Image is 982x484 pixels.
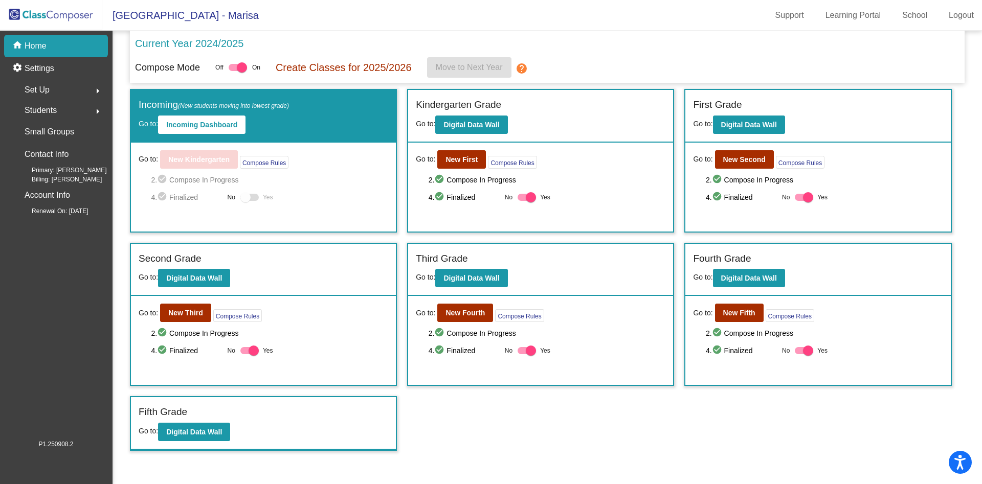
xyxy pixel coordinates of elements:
[160,150,238,169] button: New Kindergarten
[693,273,712,281] span: Go to:
[25,103,57,118] span: Students
[434,174,447,186] mat-icon: check_circle
[25,147,69,162] p: Contact Info
[135,61,200,75] p: Compose Mode
[516,62,528,75] mat-icon: help
[12,62,25,75] mat-icon: settings
[706,191,777,203] span: 4. Finalized
[92,105,104,118] mat-icon: arrow_right
[416,308,435,318] span: Go to:
[139,427,158,435] span: Go to:
[25,188,70,202] p: Account Info
[157,191,169,203] mat-icon: check_circle
[139,308,158,318] span: Go to:
[505,346,512,355] span: No
[429,344,500,357] span: 4. Finalized
[712,191,724,203] mat-icon: check_circle
[263,191,273,203] span: Yes
[178,102,289,109] span: (New students moving into lowest grade)
[263,344,273,357] span: Yes
[712,174,724,186] mat-icon: check_circle
[693,98,742,112] label: First Grade
[817,344,828,357] span: Yes
[228,193,235,202] span: No
[416,273,435,281] span: Go to:
[166,428,222,436] b: Digital Data Wall
[215,63,224,72] span: Off
[139,273,158,281] span: Go to:
[102,7,259,24] span: [GEOGRAPHIC_DATA] - Marisa
[139,154,158,165] span: Go to:
[941,7,982,24] a: Logout
[416,251,467,266] label: Third Grade
[166,121,237,129] b: Incoming Dashboard
[723,155,766,164] b: New Second
[767,7,812,24] a: Support
[721,121,777,129] b: Digital Data Wall
[445,155,478,164] b: New First
[429,327,666,339] span: 2. Compose In Progress
[12,40,25,52] mat-icon: home
[435,116,507,134] button: Digital Data Wall
[15,206,88,216] span: Renewal On: [DATE]
[228,346,235,355] span: No
[168,155,230,164] b: New Kindergarten
[540,191,550,203] span: Yes
[436,63,503,72] span: Move to Next Year
[240,156,288,169] button: Compose Rules
[157,174,169,186] mat-icon: check_circle
[429,174,666,186] span: 2. Compose In Progress
[894,7,935,24] a: School
[505,193,512,202] span: No
[706,174,943,186] span: 2. Compose In Progress
[158,423,230,441] button: Digital Data Wall
[157,344,169,357] mat-icon: check_circle
[135,36,243,51] p: Current Year 2024/2025
[15,166,107,175] span: Primary: [PERSON_NAME]
[416,98,501,112] label: Kindergarten Grade
[139,120,158,128] span: Go to:
[252,63,260,72] span: On
[276,60,412,75] p: Create Classes for 2025/2026
[139,98,289,112] label: Incoming
[25,62,54,75] p: Settings
[712,344,724,357] mat-icon: check_circle
[693,154,712,165] span: Go to:
[693,120,712,128] span: Go to:
[25,40,47,52] p: Home
[776,156,824,169] button: Compose Rules
[706,344,777,357] span: 4. Finalized
[437,304,493,322] button: New Fourth
[25,125,74,139] p: Small Groups
[766,309,814,322] button: Compose Rules
[416,154,435,165] span: Go to:
[416,120,435,128] span: Go to:
[706,327,943,339] span: 2. Compose In Progress
[437,150,486,169] button: New First
[15,175,102,184] span: Billing: [PERSON_NAME]
[445,309,485,317] b: New Fourth
[443,274,499,282] b: Digital Data Wall
[713,269,785,287] button: Digital Data Wall
[443,121,499,129] b: Digital Data Wall
[158,116,245,134] button: Incoming Dashboard
[782,346,790,355] span: No
[151,327,388,339] span: 2. Compose In Progress
[693,308,712,318] span: Go to:
[25,83,50,97] span: Set Up
[712,327,724,339] mat-icon: check_circle
[427,57,511,78] button: Move to Next Year
[151,174,388,186] span: 2. Compose In Progress
[213,309,262,322] button: Compose Rules
[151,344,222,357] span: 4. Finalized
[817,191,828,203] span: Yes
[435,269,507,287] button: Digital Data Wall
[151,191,222,203] span: 4. Finalized
[139,405,187,420] label: Fifth Grade
[157,327,169,339] mat-icon: check_circle
[713,116,785,134] button: Digital Data Wall
[160,304,211,322] button: New Third
[723,309,755,317] b: New Fifth
[92,85,104,97] mat-icon: arrow_right
[434,344,447,357] mat-icon: check_circle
